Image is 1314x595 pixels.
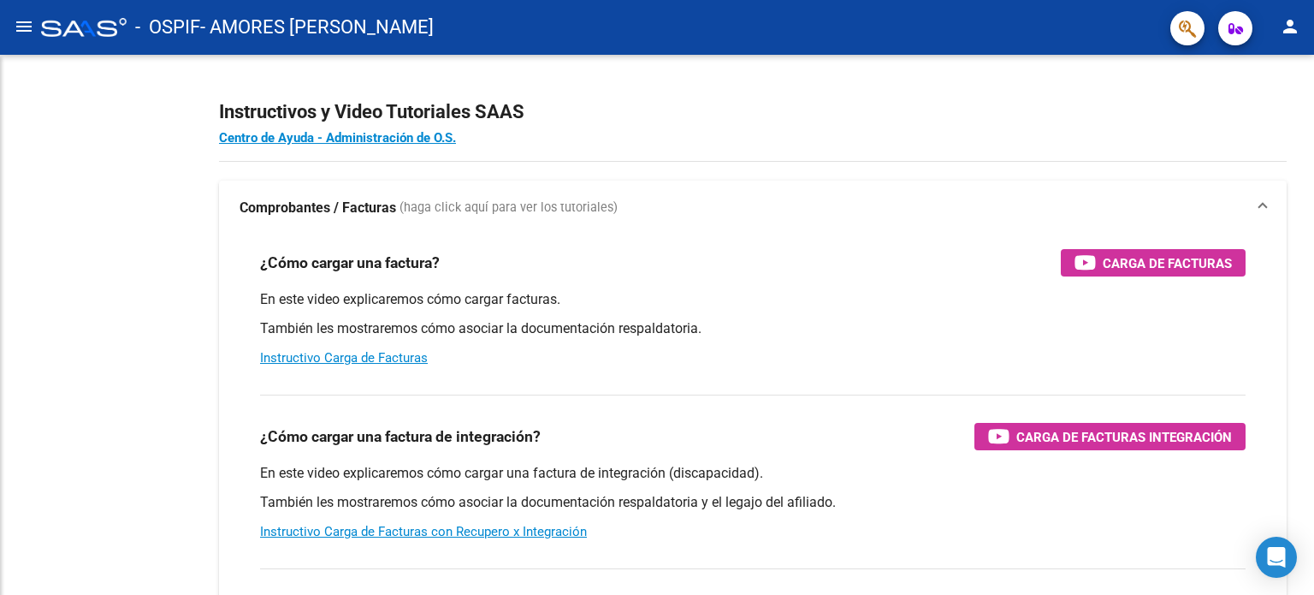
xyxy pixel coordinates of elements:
[219,96,1287,128] h2: Instructivos y Video Tutoriales SAAS
[219,130,456,146] a: Centro de Ayuda - Administración de O.S.
[260,350,428,366] a: Instructivo Carga de Facturas
[260,290,1246,309] p: En este video explicaremos cómo cargar facturas.
[260,251,440,275] h3: ¿Cómo cargar una factura?
[260,493,1246,512] p: También les mostraremos cómo asociar la documentación respaldatoria y el legajo del afiliado.
[260,524,587,539] a: Instructivo Carga de Facturas con Recupero x Integración
[260,464,1246,483] p: En este video explicaremos cómo cargar una factura de integración (discapacidad).
[219,181,1287,235] mat-expansion-panel-header: Comprobantes / Facturas (haga click aquí para ver los tutoriales)
[1256,537,1297,578] div: Open Intercom Messenger
[1061,249,1246,277] button: Carga de Facturas
[1103,253,1232,274] span: Carga de Facturas
[400,199,618,217] span: (haga click aquí para ver los tutoriales)
[135,9,200,46] span: - OSPIF
[200,9,434,46] span: - AMORES [PERSON_NAME]
[1280,16,1300,37] mat-icon: person
[260,425,541,449] h3: ¿Cómo cargar una factura de integración?
[1016,426,1232,448] span: Carga de Facturas Integración
[260,319,1246,338] p: También les mostraremos cómo asociar la documentación respaldatoria.
[240,199,396,217] strong: Comprobantes / Facturas
[974,423,1246,450] button: Carga de Facturas Integración
[14,16,34,37] mat-icon: menu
